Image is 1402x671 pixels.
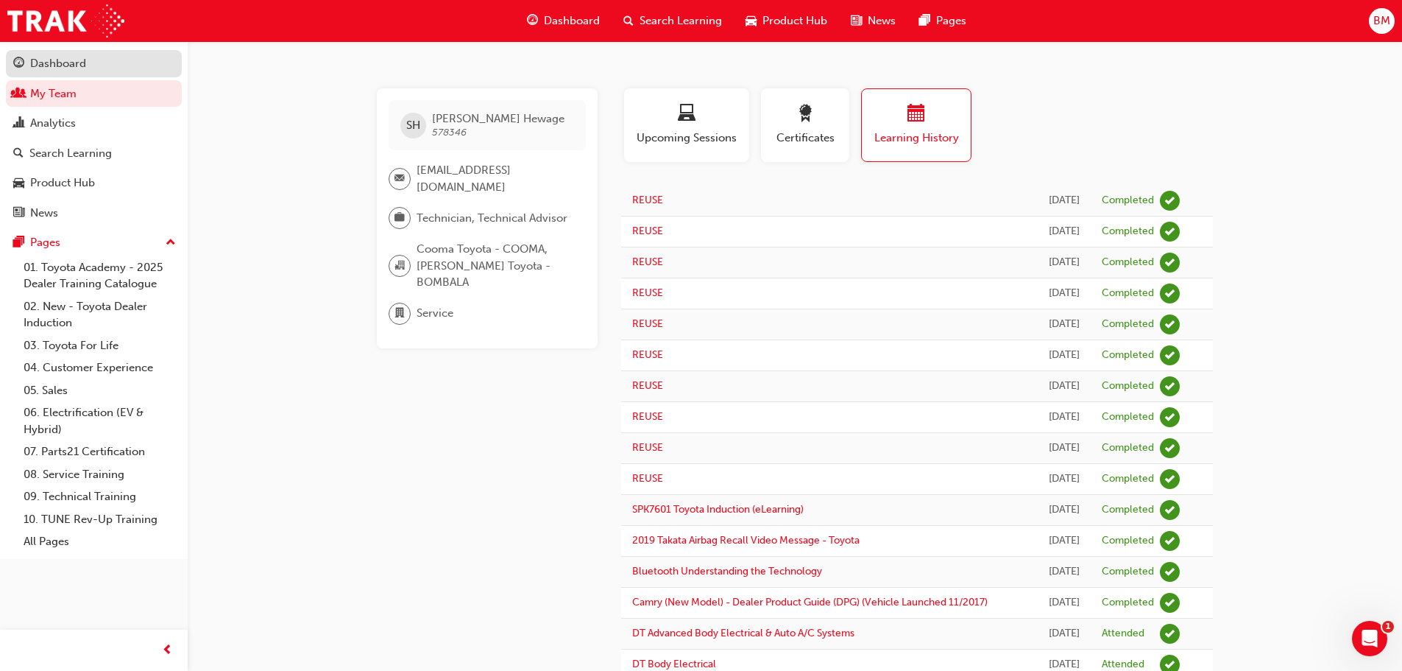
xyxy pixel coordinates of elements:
a: My Team [6,80,182,108]
span: learningRecordVerb_COMPLETE-icon [1160,593,1180,613]
div: Tue Jun 09 2020 23:05:46 GMT+1000 (Australian Eastern Standard Time) [1049,502,1080,519]
div: Tue Jun 09 2020 23:05:46 GMT+1000 (Australian Eastern Standard Time) [1049,378,1080,395]
div: Completed [1102,256,1154,270]
span: learningRecordVerb_COMPLETE-icon [1160,315,1180,334]
span: Technician, Technical Advisor [417,210,567,227]
div: Search Learning [29,145,112,162]
a: 06. Electrification (EV & Hybrid) [18,401,182,440]
a: REUSE [632,194,663,206]
a: Search Learning [6,140,182,167]
span: department-icon [394,304,405,323]
a: Camry (New Model) - Dealer Product Guide (DPG) (Vehicle Launched 11/2017) [632,596,988,608]
a: news-iconNews [839,6,907,36]
span: Dashboard [544,13,600,29]
button: DashboardMy TeamAnalyticsSearch LearningProduct HubNews [6,47,182,229]
a: 05. Sales [18,379,182,402]
div: Mon Apr 27 2020 00:00:00 GMT+1000 (Australian Eastern Standard Time) [1049,563,1080,580]
button: BM [1369,8,1395,34]
span: chart-icon [13,117,24,130]
a: REUSE [632,379,663,392]
div: Tue Jun 09 2020 23:05:46 GMT+1000 (Australian Eastern Standard Time) [1049,285,1080,302]
span: prev-icon [162,642,173,660]
button: Upcoming Sessions [624,88,749,162]
a: guage-iconDashboard [515,6,612,36]
a: SPK7601 Toyota Induction (eLearning) [632,503,804,516]
span: news-icon [13,207,24,220]
div: Thu Sep 19 2019 00:00:00 GMT+1000 (Australian Eastern Standard Time) [1049,625,1080,642]
div: Tue Jun 09 2020 23:05:46 GMT+1000 (Australian Eastern Standard Time) [1049,316,1080,333]
span: Service [417,305,453,322]
span: Learning History [873,130,960,147]
span: briefcase-icon [394,208,405,228]
span: learningRecordVerb_COMPLETE-icon [1160,500,1180,520]
a: pages-iconPages [907,6,978,36]
a: 2019 Takata Airbag Recall Video Message - Toyota [632,534,860,547]
span: search-icon [13,147,24,161]
a: 02. New - Toyota Dealer Induction [18,295,182,334]
a: DT Body Electrical [632,658,716,670]
div: Sat Jun 06 2020 00:00:00 GMT+1000 (Australian Eastern Standard Time) [1049,533,1080,549]
span: learningRecordVerb_ATTEND-icon [1160,624,1180,644]
span: News [868,13,896,29]
a: All Pages [18,530,182,553]
span: Cooma Toyota - COOMA, [PERSON_NAME] Toyota - BOMBALA [417,241,574,291]
a: search-iconSearch Learning [612,6,734,36]
div: Completed [1102,596,1154,610]
div: Completed [1102,348,1154,362]
div: Pages [30,234,60,251]
iframe: Intercom live chat [1352,621,1387,656]
div: Product Hub [30,175,95,192]
span: car-icon [746,12,757,30]
div: Completed [1102,503,1154,517]
div: Completed [1102,472,1154,486]
span: search-icon [623,12,634,30]
span: Search Learning [640,13,722,29]
button: Pages [6,229,182,256]
div: Dashboard [30,55,86,72]
span: pages-icon [919,12,930,30]
div: Mon Apr 27 2020 00:00:00 GMT+1000 (Australian Eastern Standard Time) [1049,594,1080,611]
span: 1 [1382,621,1394,633]
a: REUSE [632,472,663,485]
button: Learning History [861,88,971,162]
a: Dashboard [6,50,182,77]
div: Completed [1102,379,1154,393]
div: Tue Jun 09 2020 23:05:46 GMT+1000 (Australian Eastern Standard Time) [1049,192,1080,209]
span: learningRecordVerb_COMPLETE-icon [1160,253,1180,273]
span: Product Hub [762,13,827,29]
button: Certificates [761,88,849,162]
div: Tue Jun 09 2020 23:05:46 GMT+1000 (Australian Eastern Standard Time) [1049,440,1080,457]
div: Completed [1102,534,1154,548]
a: 04. Customer Experience [18,356,182,379]
a: REUSE [632,410,663,423]
a: REUSE [632,317,663,330]
span: learningRecordVerb_COMPLETE-icon [1160,345,1180,365]
div: Analytics [30,115,76,132]
span: up-icon [166,233,176,253]
a: Analytics [6,110,182,137]
span: learningRecordVerb_COMPLETE-icon [1160,438,1180,458]
span: learningRecordVerb_COMPLETE-icon [1160,284,1180,303]
div: Completed [1102,410,1154,424]
span: Upcoming Sessions [635,130,738,147]
a: News [6,200,182,227]
div: Completed [1102,194,1154,208]
a: REUSE [632,441,663,454]
span: guage-icon [13,57,24,71]
span: calendar-icon [907,105,925,124]
span: award-icon [796,105,814,124]
a: 09. Technical Training [18,485,182,508]
div: Tue Jun 09 2020 23:05:46 GMT+1000 (Australian Eastern Standard Time) [1049,471,1080,488]
a: 10. TUNE Rev-Up Training [18,508,182,531]
a: 07. Parts21 Certification [18,440,182,463]
span: learningRecordVerb_COMPLETE-icon [1160,376,1180,396]
div: Tue Jun 09 2020 23:05:46 GMT+1000 (Australian Eastern Standard Time) [1049,409,1080,426]
span: learningRecordVerb_COMPLETE-icon [1160,469,1180,489]
div: Attended [1102,627,1144,641]
a: REUSE [632,287,663,299]
div: Completed [1102,287,1154,301]
span: organisation-icon [394,256,405,275]
span: email-icon [394,169,405,189]
span: [EMAIL_ADDRESS][DOMAIN_NAME] [417,162,574,195]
